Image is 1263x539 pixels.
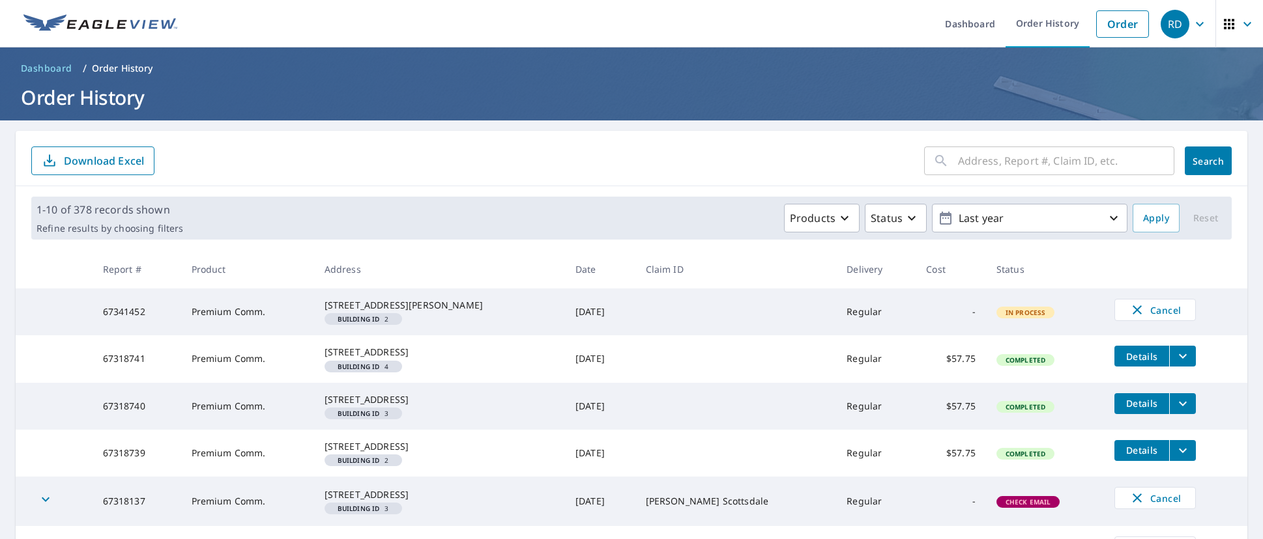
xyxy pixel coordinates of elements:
span: Search [1195,155,1221,167]
div: [STREET_ADDRESS] [325,440,555,453]
span: 3 [330,505,397,512]
td: 67318740 [93,383,181,430]
button: detailsBtn-67318741 [1114,346,1169,366]
th: Product [181,250,314,288]
button: Cancel [1114,299,1196,321]
span: Cancel [1128,490,1182,506]
td: Regular [836,430,916,477]
td: [DATE] [565,383,635,430]
input: Address, Report #, Claim ID, etc. [958,143,1174,179]
a: Order [1096,10,1149,38]
button: Download Excel [31,146,154,175]
em: Building ID [338,410,380,417]
td: [DATE] [565,335,635,382]
div: [STREET_ADDRESS] [325,393,555,406]
span: Cancel [1128,302,1182,318]
th: Report # [93,250,181,288]
p: Last year [953,207,1106,230]
span: Completed [998,355,1053,365]
span: Dashboard [21,62,72,75]
button: Products [784,204,860,232]
button: detailsBtn-67318740 [1114,393,1169,414]
button: Status [865,204,927,232]
th: Cost [916,250,986,288]
a: Dashboard [16,58,78,79]
span: Details [1122,444,1161,456]
span: Completed [998,402,1053,411]
span: Details [1122,350,1161,363]
em: Building ID [338,316,380,322]
div: [STREET_ADDRESS] [325,488,555,501]
td: Premium Comm. [181,477,314,526]
p: Order History [92,62,153,75]
td: Premium Comm. [181,288,314,335]
th: Status [986,250,1104,288]
td: 67318741 [93,335,181,382]
em: Building ID [338,363,380,370]
button: detailsBtn-67318739 [1114,440,1169,461]
td: Premium Comm. [181,335,314,382]
span: Details [1122,397,1161,409]
td: Premium Comm. [181,430,314,477]
p: 1-10 of 378 records shown [36,202,183,217]
button: Last year [932,204,1127,232]
div: [STREET_ADDRESS] [325,346,555,359]
td: Regular [836,335,916,382]
p: Status [871,210,903,226]
td: 67341452 [93,288,181,335]
h1: Order History [16,84,1247,111]
th: Address [314,250,565,288]
td: $57.75 [916,383,986,430]
td: [DATE] [565,430,635,477]
em: Building ID [338,457,380,463]
th: Date [565,250,635,288]
span: Check Email [998,497,1059,506]
td: 67318739 [93,430,181,477]
nav: breadcrumb [16,58,1247,79]
td: Regular [836,477,916,526]
button: Search [1185,146,1232,175]
div: [STREET_ADDRESS][PERSON_NAME] [325,299,555,312]
span: 3 [330,410,397,417]
th: Claim ID [635,250,837,288]
span: 2 [330,316,397,322]
th: Delivery [836,250,916,288]
td: Premium Comm. [181,383,314,430]
td: 67318137 [93,477,181,526]
span: In Process [998,308,1054,317]
td: $57.75 [916,335,986,382]
p: Refine results by choosing filters [36,223,183,234]
span: Apply [1143,210,1169,227]
span: Completed [998,449,1053,458]
p: Products [790,210,835,226]
img: EV Logo [23,14,177,34]
td: [DATE] [565,477,635,526]
td: [DATE] [565,288,635,335]
button: filesDropdownBtn-67318739 [1169,440,1196,461]
em: Building ID [338,505,380,512]
button: Apply [1133,204,1180,232]
td: Regular [836,383,916,430]
button: Cancel [1114,487,1196,509]
span: 2 [330,457,397,463]
button: filesDropdownBtn-67318741 [1169,346,1196,366]
td: - [916,288,986,335]
p: Download Excel [64,154,144,168]
span: 4 [330,363,397,370]
button: filesDropdownBtn-67318740 [1169,393,1196,414]
li: / [83,61,87,76]
div: RD [1161,10,1189,38]
td: [PERSON_NAME] Scottsdale [635,477,837,526]
td: - [916,477,986,526]
td: Regular [836,288,916,335]
td: $57.75 [916,430,986,477]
